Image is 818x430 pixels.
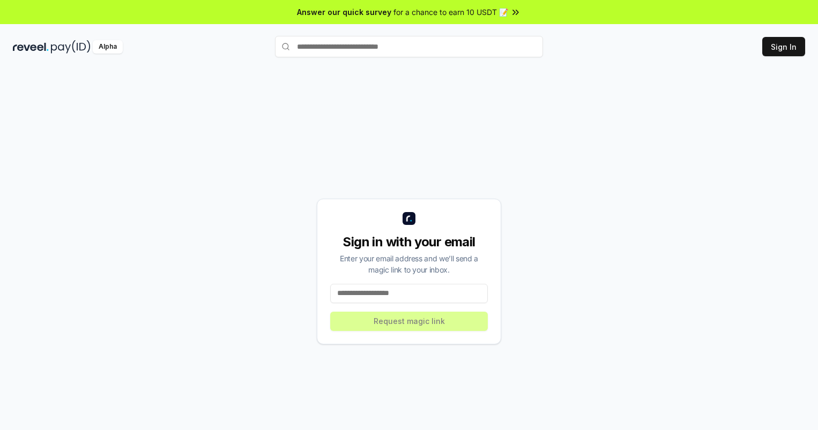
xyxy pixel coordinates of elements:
img: logo_small [403,212,415,225]
img: pay_id [51,40,91,54]
span: Answer our quick survey [297,6,391,18]
img: reveel_dark [13,40,49,54]
button: Sign In [762,37,805,56]
div: Sign in with your email [330,233,488,251]
div: Enter your email address and we’ll send a magic link to your inbox. [330,253,488,275]
div: Alpha [93,40,123,54]
span: for a chance to earn 10 USDT 📝 [393,6,508,18]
